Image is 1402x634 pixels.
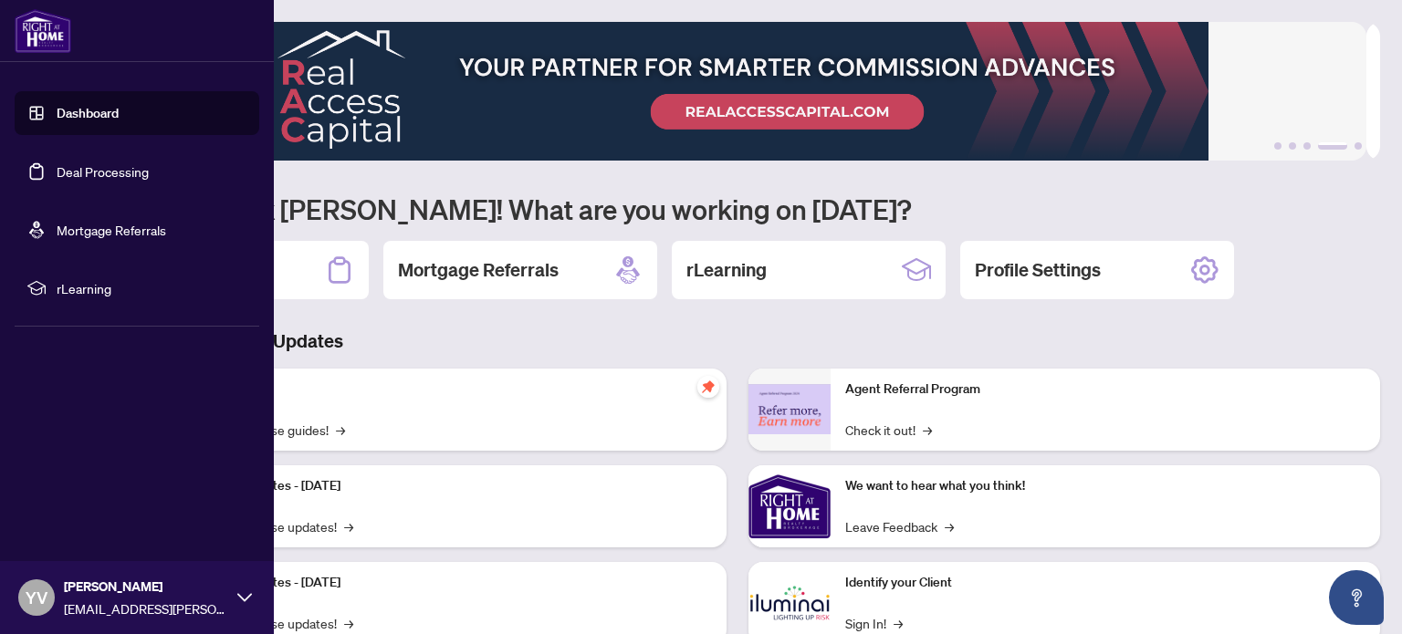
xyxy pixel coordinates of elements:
span: → [923,420,932,440]
a: Sign In!→ [845,613,903,633]
span: [PERSON_NAME] [64,577,228,597]
h1: Welcome back [PERSON_NAME]! What are you working on [DATE]? [95,192,1380,226]
a: Dashboard [57,105,119,121]
h2: rLearning [686,257,767,283]
a: Leave Feedback→ [845,516,954,536]
span: → [336,420,345,440]
span: rLearning [57,278,246,298]
p: Agent Referral Program [845,379,1365,400]
button: 4 [1318,142,1347,150]
span: [EMAIL_ADDRESS][PERSON_NAME][DOMAIN_NAME] [64,598,228,618]
button: 3 [1303,142,1311,150]
span: → [945,516,954,536]
span: → [344,613,353,633]
span: → [344,516,353,536]
span: pushpin [697,376,719,398]
p: We want to hear what you think! [845,476,1365,496]
p: Self-Help [192,379,712,400]
img: logo [15,9,71,53]
img: Slide 3 [95,22,1366,161]
button: Open asap [1329,570,1384,625]
h3: Brokerage & Industry Updates [95,328,1380,354]
button: 5 [1355,142,1362,150]
p: Platform Updates - [DATE] [192,476,712,496]
a: Deal Processing [57,163,149,180]
button: 1 [1274,142,1282,150]
a: Mortgage Referrals [57,222,166,238]
span: YV [26,585,47,610]
span: → [894,613,903,633]
h2: Mortgage Referrals [398,257,559,283]
button: 2 [1289,142,1296,150]
h2: Profile Settings [975,257,1101,283]
a: Check it out!→ [845,420,932,440]
p: Platform Updates - [DATE] [192,573,712,593]
img: We want to hear what you think! [748,465,831,547]
img: Agent Referral Program [748,384,831,434]
p: Identify your Client [845,573,1365,593]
